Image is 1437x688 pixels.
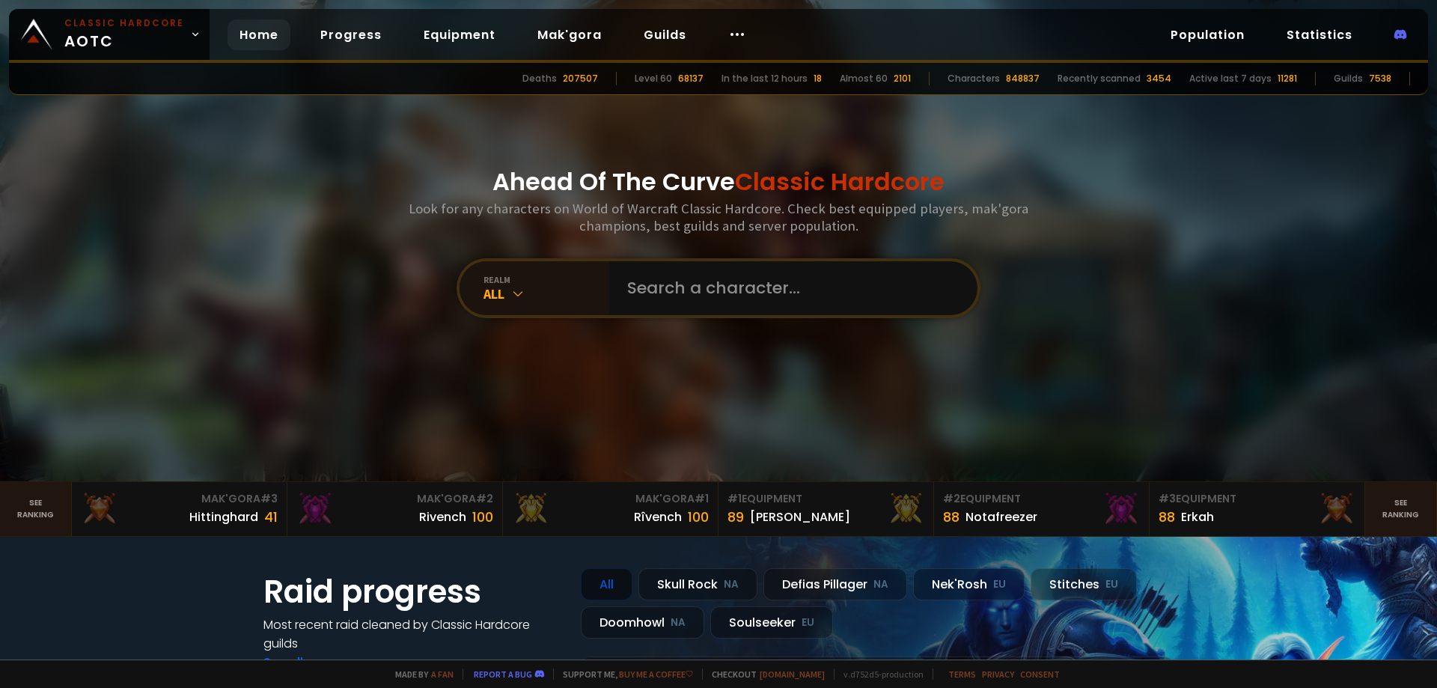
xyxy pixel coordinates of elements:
[710,606,833,639] div: Soulseeker
[724,577,739,592] small: NA
[1150,482,1365,536] a: #3Equipment88Erkah
[943,491,1140,507] div: Equipment
[948,72,1000,85] div: Characters
[1334,72,1363,85] div: Guilds
[993,577,1006,592] small: EU
[228,19,290,50] a: Home
[412,19,507,50] a: Equipment
[638,568,757,600] div: Skull Rock
[476,491,493,506] span: # 2
[64,16,184,30] small: Classic Hardcore
[474,669,532,680] a: Report a bug
[1369,72,1391,85] div: 7538
[1275,19,1364,50] a: Statistics
[721,72,808,85] div: In the last 12 hours
[727,507,744,527] div: 89
[1006,72,1040,85] div: 848837
[635,72,672,85] div: Level 60
[431,669,454,680] a: a fan
[263,654,361,671] a: See all progress
[308,19,394,50] a: Progress
[760,669,825,680] a: [DOMAIN_NAME]
[1278,72,1297,85] div: 11281
[618,261,959,315] input: Search a character...
[1031,568,1137,600] div: Stitches
[503,482,718,536] a: Mak'Gora#1Rîvench100
[522,72,557,85] div: Deaths
[1147,72,1171,85] div: 3454
[634,508,682,526] div: Rîvench
[419,508,466,526] div: Rivench
[814,72,822,85] div: 18
[472,507,493,527] div: 100
[403,200,1034,234] h3: Look for any characters on World of Warcraft Classic Hardcore. Check best equipped players, mak'g...
[483,274,609,285] div: realm
[525,19,614,50] a: Mak'gora
[943,491,960,506] span: # 2
[727,491,924,507] div: Equipment
[894,72,911,85] div: 2101
[260,491,278,506] span: # 3
[581,568,632,600] div: All
[9,9,210,60] a: Classic HardcoreAOTC
[678,72,704,85] div: 68137
[982,669,1014,680] a: Privacy
[834,669,924,680] span: v. d752d5 - production
[1181,508,1214,526] div: Erkah
[81,491,278,507] div: Mak'Gora
[72,482,287,536] a: Mak'Gora#3Hittinghard41
[934,482,1150,536] a: #2Equipment88Notafreezer
[1189,72,1272,85] div: Active last 7 days
[702,669,825,680] span: Checkout
[688,507,709,527] div: 100
[695,491,709,506] span: # 1
[1159,507,1175,527] div: 88
[1058,72,1141,85] div: Recently scanned
[873,577,888,592] small: NA
[965,508,1037,526] div: Notafreezer
[735,165,945,198] span: Classic Hardcore
[840,72,888,85] div: Almost 60
[750,508,850,526] div: [PERSON_NAME]
[492,164,945,200] h1: Ahead Of The Curve
[632,19,698,50] a: Guilds
[802,615,814,630] small: EU
[1159,491,1355,507] div: Equipment
[386,669,454,680] span: Made by
[1159,19,1257,50] a: Population
[1159,491,1176,506] span: # 3
[296,491,493,507] div: Mak'Gora
[763,568,907,600] div: Defias Pillager
[943,507,959,527] div: 88
[563,72,598,85] div: 207507
[287,482,503,536] a: Mak'Gora#2Rivench100
[581,606,704,639] div: Doomhowl
[264,507,278,527] div: 41
[263,615,563,653] h4: Most recent raid cleaned by Classic Hardcore guilds
[1020,669,1060,680] a: Consent
[727,491,742,506] span: # 1
[948,669,976,680] a: Terms
[483,285,609,302] div: All
[1365,482,1437,536] a: Seeranking
[64,16,184,52] span: AOTC
[512,491,709,507] div: Mak'Gora
[263,568,563,615] h1: Raid progress
[913,568,1025,600] div: Nek'Rosh
[718,482,934,536] a: #1Equipment89[PERSON_NAME]
[619,669,693,680] a: Buy me a coffee
[671,615,686,630] small: NA
[189,508,258,526] div: Hittinghard
[1105,577,1118,592] small: EU
[553,669,693,680] span: Support me,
